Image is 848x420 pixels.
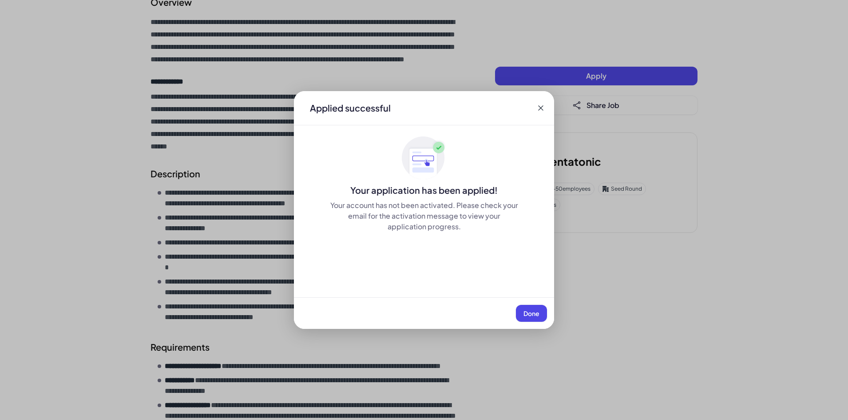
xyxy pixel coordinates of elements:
[329,200,519,232] div: Your account has not been activated. Please check your email for the activation message to view y...
[402,136,446,180] img: ApplyedMaskGroup3.svg
[294,184,554,196] div: Your application has been applied!
[523,309,539,317] span: Done
[516,305,547,322] button: Done
[310,102,391,114] div: Applied successful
